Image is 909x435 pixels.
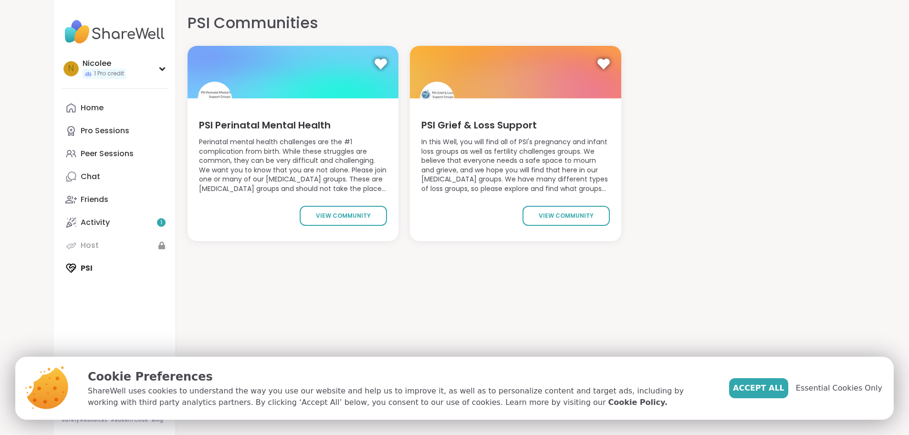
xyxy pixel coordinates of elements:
img: ShareWell Nav Logo [62,15,168,49]
span: Perinatal mental health challenges are the #1 complication from birth. While these struggles are ... [199,138,387,194]
img: PSI Perinatal Mental Health [198,82,232,116]
span: Accept All [733,382,784,394]
span: N [68,63,74,75]
a: Host [62,234,168,257]
a: Peer Sessions [62,142,168,165]
a: Blog [152,417,163,424]
div: Nicolee [83,58,126,69]
div: Peer Sessions [81,149,134,159]
span: PSI Grief & Loss Support [421,118,537,132]
div: Friends [81,194,108,205]
p: ShareWell uses cookies to understand the way you use our website and help us to improve it, as we... [88,385,714,408]
span: PSI Perinatal Mental Health [199,118,331,132]
div: Pro Sessions [81,126,129,136]
span: 1 Pro credit [94,70,124,78]
a: view community [522,206,610,226]
div: Activity [81,217,110,228]
div: Chat [81,171,100,182]
a: Cookie Policy. [608,397,668,408]
a: Pro Sessions [62,119,168,142]
div: Host [81,240,99,251]
div: Home [81,103,104,113]
span: view community [539,212,594,220]
a: Activity1 [62,211,168,234]
a: Redeem Code [111,417,148,424]
span: view community [316,212,371,220]
a: Friends [62,188,168,211]
h1: PSI Communities [188,11,318,34]
p: Cookie Preferences [88,368,714,385]
span: In this Well, you will find all of PSI's pregnancy and infant loss groups as well as fertility ch... [421,138,610,194]
button: Accept All [729,378,788,398]
a: view community [300,206,387,226]
span: Essential Cookies Only [796,382,882,394]
a: Home [62,96,168,119]
img: PSI Grief & Loss Support [420,82,454,116]
a: Safety Resources [62,417,107,424]
span: 1 [160,219,162,227]
img: PSI Perinatal Mental Health [188,46,399,98]
a: Chat [62,165,168,188]
img: PSI Grief & Loss Support [410,46,621,98]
